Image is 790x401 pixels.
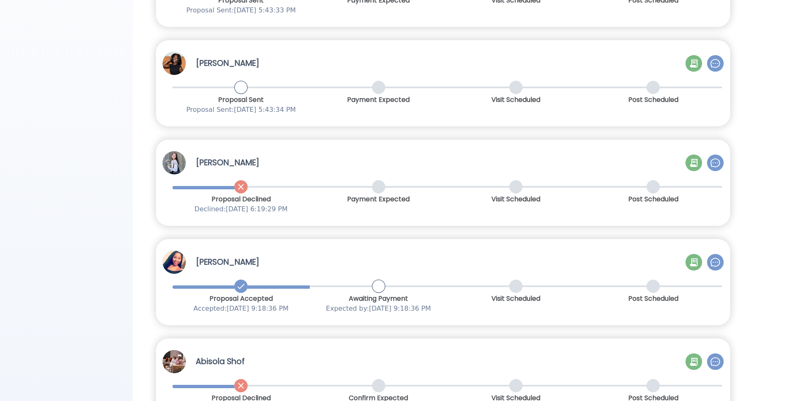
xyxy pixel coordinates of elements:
[173,105,310,115] p: Proposal Sent : [DATE] 5:43:34 PM
[173,194,310,204] p: Proposal Declined
[710,257,720,267] img: Chat
[447,294,584,304] p: Visit Scheduled
[310,294,447,304] p: Awaiting Payment
[173,204,310,214] p: Declined: [DATE] 6:19:29 PM
[173,304,310,314] p: Accepted: [DATE] 9:18:36 PM
[447,95,584,105] p: Visit Scheduled
[310,304,447,314] p: Expected by : [DATE] 9:18:36 PM
[196,157,259,169] h3: [PERSON_NAME]
[196,356,245,367] h3: Abisola Shof
[310,194,447,204] p: Payment Expected
[585,294,722,304] p: Post Scheduled
[163,151,186,174] img: Profile
[585,194,722,204] p: Post Scheduled
[163,251,186,274] img: Profile
[585,95,722,105] p: Post Scheduled
[173,95,310,105] p: Proposal Sent
[310,95,447,105] p: Payment Expected
[196,58,259,69] h3: [PERSON_NAME]
[710,357,720,367] img: Chat
[710,158,720,168] img: Chat
[163,350,186,373] img: Profile
[173,294,310,304] p: Proposal Accepted
[447,194,584,204] p: Visit Scheduled
[173,5,310,15] p: Proposal Sent : [DATE] 5:43:33 PM
[163,52,186,75] img: Profile
[710,58,720,68] img: Chat
[196,256,259,268] h3: [PERSON_NAME]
